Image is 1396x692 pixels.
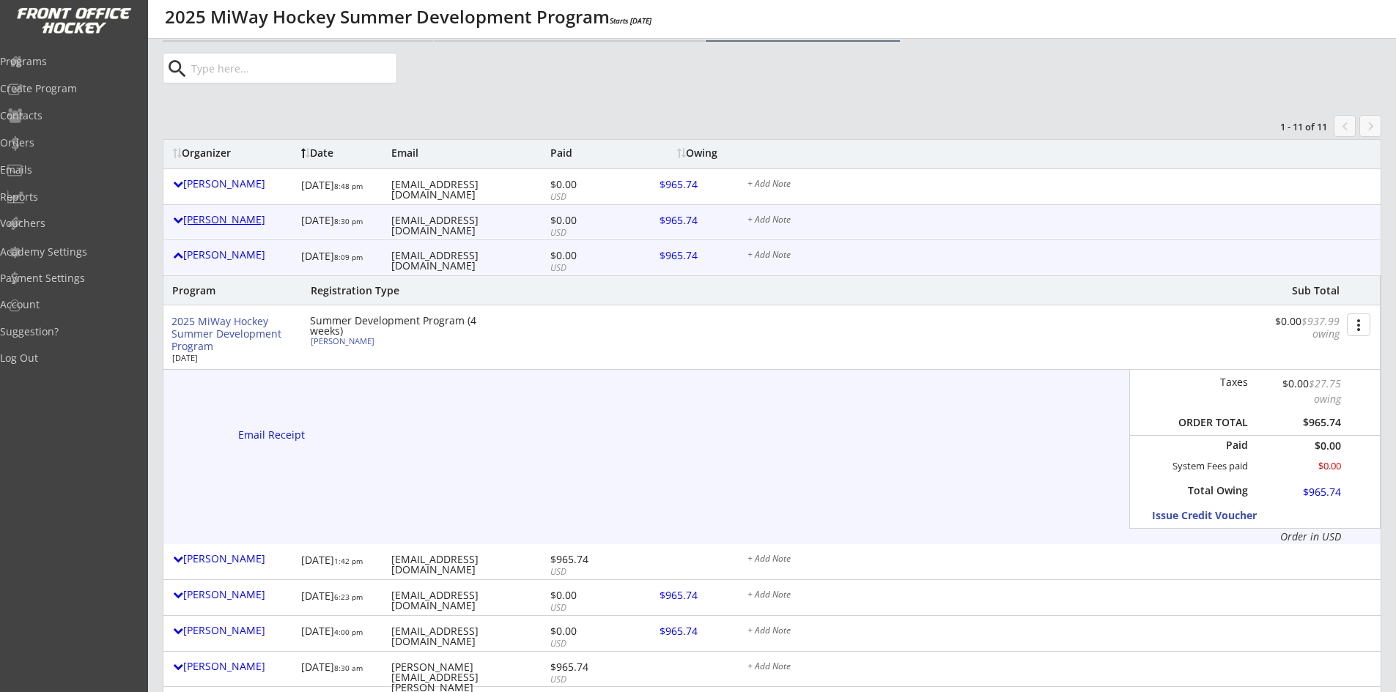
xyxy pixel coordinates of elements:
[550,662,629,672] div: $965.74
[1249,316,1340,341] div: $0.00
[173,215,294,225] div: [PERSON_NAME]
[1181,439,1248,452] div: Paid
[238,430,313,440] div: Email Receipt
[391,626,547,647] div: [EMAIL_ADDRESS][DOMAIN_NAME]
[310,316,479,336] div: Summer Development Program (4 weeks)
[1258,441,1341,451] div: $0.00
[550,179,629,190] div: $0.00
[391,148,547,158] div: Email
[550,554,629,565] div: $965.74
[173,589,294,600] div: [PERSON_NAME]
[1334,115,1356,137] button: chevron_left
[165,57,189,81] button: search
[550,638,629,650] div: USD
[301,245,380,271] div: [DATE]
[301,174,380,200] div: [DATE]
[550,227,629,239] div: USD
[173,179,294,189] div: [PERSON_NAME]
[1359,115,1381,137] button: keyboard_arrow_right
[173,625,294,636] div: [PERSON_NAME]
[188,53,396,83] input: Type here...
[747,179,1371,191] div: + Add Note
[173,250,294,260] div: [PERSON_NAME]
[1181,484,1248,497] div: Total Owing
[550,262,629,275] div: USD
[301,148,380,158] div: Date
[747,250,1371,262] div: + Add Note
[550,602,629,614] div: USD
[1172,376,1248,389] div: Taxes
[610,15,651,26] em: Starts [DATE]
[334,663,363,673] font: 8:30 am
[550,215,629,226] div: $0.00
[1276,284,1340,297] div: Sub Total
[334,627,363,637] font: 4:00 pm
[550,674,629,686] div: USD
[1172,416,1248,429] div: ORDER TOTAL
[550,250,629,261] div: $0.00
[172,354,289,362] div: [DATE]
[334,556,363,566] font: 1:42 pm
[1309,376,1344,406] font: $27.75 owing
[301,621,380,647] div: [DATE]
[747,626,1371,638] div: + Add Note
[311,337,474,345] div: [PERSON_NAME]
[301,585,380,611] div: [DATE]
[334,592,363,602] font: 6:23 pm
[334,216,363,226] font: 8:30 pm
[1159,460,1248,472] div: System Fees paid
[1258,460,1341,472] div: $0.00
[677,148,733,158] div: Owing
[1258,376,1341,406] div: $0.00
[334,181,363,191] font: 8:48 pm
[550,566,629,578] div: USD
[1347,313,1370,336] button: more_vert
[550,191,629,204] div: USD
[1251,120,1327,133] div: 1 - 11 of 11
[391,554,547,575] div: [EMAIL_ADDRESS][DOMAIN_NAME]
[391,250,547,271] div: [EMAIL_ADDRESS][DOMAIN_NAME]
[1172,529,1341,544] div: Order in USD
[334,252,363,262] font: 8:09 pm
[391,215,547,236] div: [EMAIL_ADDRESS][DOMAIN_NAME]
[550,626,629,636] div: $0.00
[173,554,294,564] div: [PERSON_NAME]
[391,179,547,200] div: [EMAIL_ADDRESS][DOMAIN_NAME]
[1258,416,1341,429] div: $965.74
[171,316,298,352] div: 2025 MiWay Hockey Summer Development Program
[747,554,1371,566] div: + Add Note
[1301,314,1343,341] font: $937.99 owing
[301,549,380,575] div: [DATE]
[173,148,294,158] div: Organizer
[550,148,629,158] div: Paid
[301,657,380,682] div: [DATE]
[747,590,1371,602] div: + Add Note
[747,215,1371,227] div: + Add Note
[747,662,1371,674] div: + Add Note
[550,590,629,600] div: $0.00
[1152,506,1288,526] button: Issue Credit Voucher
[311,284,479,297] div: Registration Type
[301,210,380,236] div: [DATE]
[172,284,251,297] div: Program
[391,590,547,611] div: [EMAIL_ADDRESS][DOMAIN_NAME]
[173,661,294,671] div: [PERSON_NAME]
